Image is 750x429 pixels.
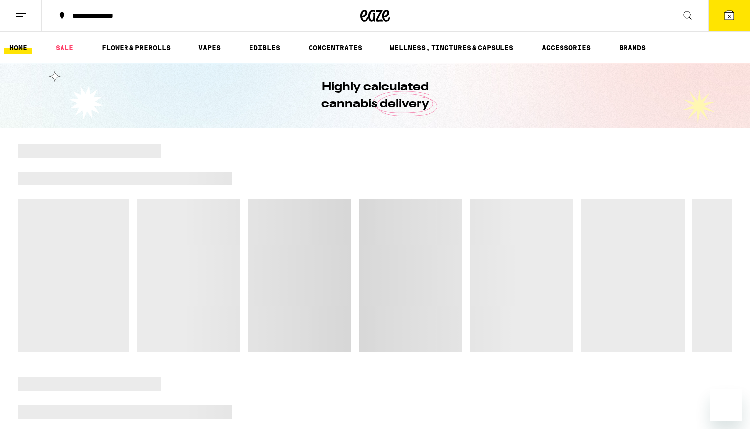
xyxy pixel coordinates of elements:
span: 3 [728,13,731,19]
iframe: Button to launch messaging window [710,389,742,421]
a: VAPES [193,42,226,54]
a: HOME [4,42,32,54]
h1: Highly calculated cannabis delivery [293,79,457,113]
button: 3 [708,0,750,31]
a: WELLNESS, TINCTURES & CAPSULES [385,42,518,54]
a: BRANDS [614,42,651,54]
a: CONCENTRATES [304,42,367,54]
a: SALE [51,42,78,54]
a: EDIBLES [244,42,285,54]
a: ACCESSORIES [537,42,596,54]
a: FLOWER & PREROLLS [97,42,176,54]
